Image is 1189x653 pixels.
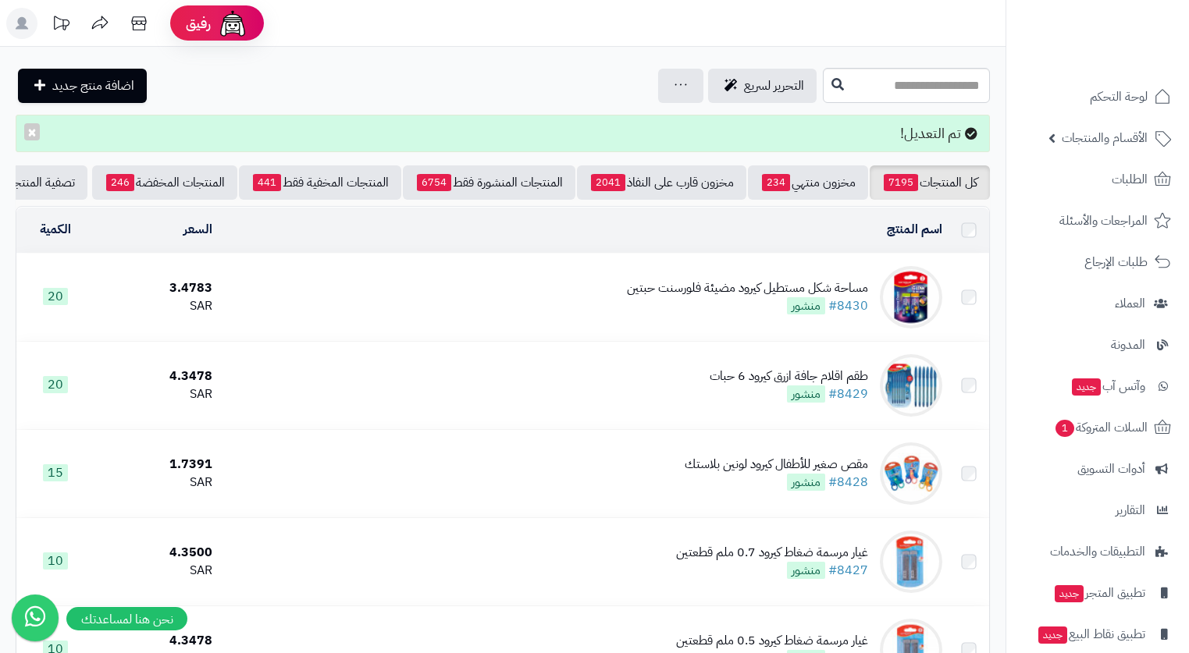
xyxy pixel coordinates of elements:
a: وآتس آبجديد [1016,367,1180,405]
a: اسم المنتج [887,220,942,239]
span: جديد [1038,626,1067,644]
a: #8430 [828,296,868,315]
span: 441 [253,174,281,191]
span: رفيق [186,14,211,33]
a: تطبيق نقاط البيعجديد [1016,616,1180,653]
div: غيار مرسمة ضغاط كيرود 0.7 ملم قطعتين [676,544,868,562]
a: #8429 [828,385,868,403]
span: 10 [43,552,68,570]
a: التحرير لسريع [708,69,817,103]
span: التحرير لسريع [744,76,804,95]
span: لوحة التحكم [1090,86,1148,108]
span: أدوات التسويق [1077,458,1145,480]
span: العملاء [1115,293,1145,314]
div: 4.3478 [100,367,212,385]
a: الطلبات [1016,161,1180,198]
a: المراجعات والأسئلة [1016,202,1180,240]
div: 3.4783 [100,279,212,297]
a: تحديثات المنصة [41,8,80,43]
a: تطبيق المتجرجديد [1016,574,1180,612]
span: جديد [1072,378,1101,396]
span: 2041 [591,174,625,191]
span: 246 [106,174,134,191]
div: غيار مرسمة ضغاط كيرود 0.5 ملم قطعتين [676,632,868,650]
span: 6754 [417,174,451,191]
span: منشور [787,562,825,579]
div: 4.3500 [100,544,212,562]
div: مساحة شكل مستطيل كيرود مضيئة فلورسنت حبتين [627,279,868,297]
a: المنتجات المخفية فقط441 [239,165,401,200]
a: الكمية [40,220,71,239]
span: 20 [43,288,68,305]
span: وآتس آب [1070,375,1145,397]
a: #8428 [828,473,868,492]
a: اضافة منتج جديد [18,69,147,103]
span: الطلبات [1112,169,1148,190]
span: التقارير [1116,499,1145,521]
a: السلات المتروكة1 [1016,409,1180,446]
span: 234 [762,174,790,191]
a: مخزون قارب على النفاذ2041 [577,165,746,200]
span: منشور [787,474,825,491]
img: طقم اقلام جافة ازرق كيرود 6 حبات [880,354,942,417]
a: أدوات التسويق [1016,450,1180,488]
span: جديد [1055,585,1084,602]
span: تطبيق المتجر [1053,582,1145,604]
a: لوحة التحكم [1016,78,1180,115]
a: التطبيقات والخدمات [1016,533,1180,570]
span: الأقسام والمنتجات [1062,127,1148,149]
div: 1.7391 [100,456,212,474]
a: التقارير [1016,492,1180,529]
div: SAR [100,385,212,403]
div: تم التعديل! [16,115,990,152]
span: منشور [787,385,825,403]
span: منشور [787,297,825,314]
span: طلبات الإرجاع [1084,251,1148,273]
span: المدونة [1111,334,1145,356]
div: مقص صغير للأطفال كيرود لونين بلاستك [685,456,868,474]
div: SAR [100,562,212,580]
span: 15 [43,464,68,481]
span: تطبيق نقاط البيع [1037,623,1145,645]
span: 20 [43,376,68,393]
span: 1 [1055,420,1074,438]
div: SAR [100,297,212,315]
img: مقص صغير للأطفال كيرود لونين بلاستك [880,442,942,505]
span: المراجعات والأسئلة [1059,210,1148,232]
span: التطبيقات والخدمات [1050,541,1145,563]
a: العملاء [1016,285,1180,322]
a: المنتجات المنشورة فقط6754 [403,165,575,200]
a: المنتجات المخفضة246 [92,165,237,200]
span: السلات المتروكة [1054,417,1148,438]
span: 7195 [884,174,918,191]
a: طلبات الإرجاع [1016,243,1180,281]
button: × [24,123,40,140]
div: طقم اقلام جافة ازرق كيرود 6 حبات [710,367,868,385]
div: SAR [100,474,212,492]
a: المدونة [1016,326,1180,364]
a: #8427 [828,561,868,580]
a: كل المنتجات7195 [870,165,990,200]
img: مساحة شكل مستطيل كيرود مضيئة فلورسنت حبتين [880,266,942,328]
div: 4.3478 [100,632,212,650]
a: السعر [183,220,212,239]
img: ai-face.png [217,8,248,39]
img: logo-2.png [1083,32,1174,65]
img: غيار مرسمة ضغاط كيرود 0.7 ملم قطعتين [880,531,942,593]
span: اضافة منتج جديد [52,76,134,95]
a: مخزون منتهي234 [748,165,868,200]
